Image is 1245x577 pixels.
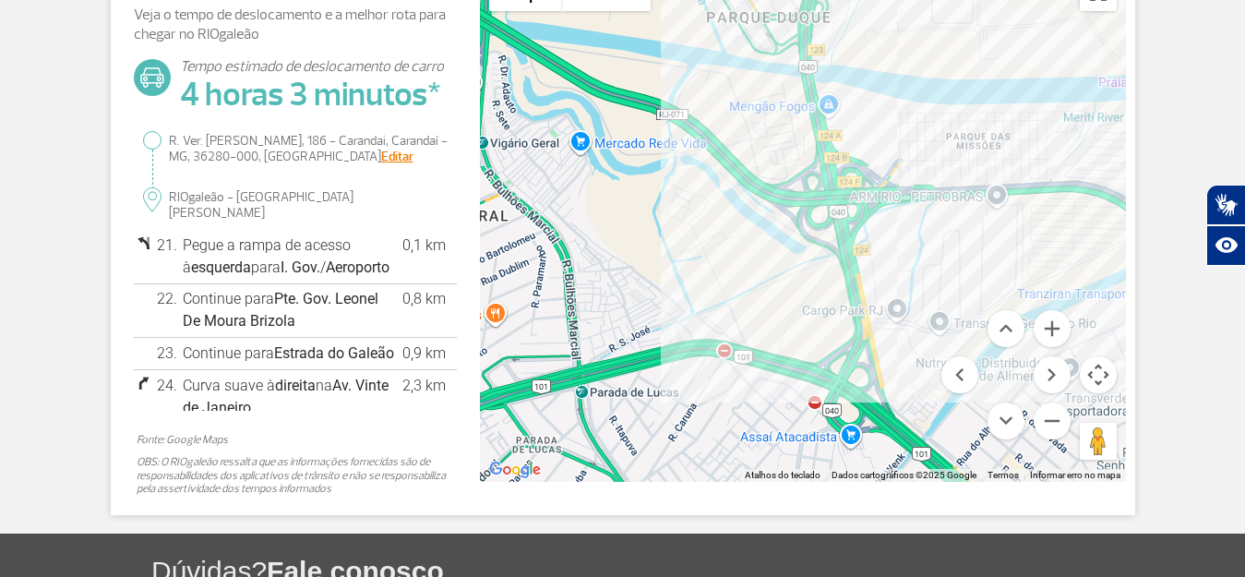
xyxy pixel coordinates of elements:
td: Curva suave à na [180,369,400,424]
a: Editar [381,149,413,164]
b: Aeroporto [326,258,389,276]
div: 0,9 km [402,343,454,365]
img: Google [485,458,545,482]
a: Termos [988,470,1019,480]
p: Veja o tempo de deslocamento e a melhor rota para chegar no RIOgaleão [134,6,457,44]
b: esquerda [191,258,251,276]
td: 23. [154,338,180,370]
p: R. Ver. [PERSON_NAME], 186 - Carandai, Carandaí - MG, 36280-000, [GEOGRAPHIC_DATA] [143,131,448,165]
b: Pte. Gov. Leonel De Moura Brizola [183,290,378,330]
p: RIOgaleão - [GEOGRAPHIC_DATA][PERSON_NAME] [143,187,448,222]
td: Pegue a rampa de acesso à para / [180,230,400,284]
b: Estrada do Galeão [274,344,394,362]
p: 4 horas 3 minutos* [180,75,444,114]
button: Mover para a direita [1034,356,1071,393]
button: Mover para baixo [988,403,1024,439]
button: Controles da câmera no mapa [1080,356,1117,393]
p: Tempo estimado de deslocamento de carro [180,59,444,75]
p: OBS: O RIOgaleão ressalta que as informações fornecidas são de responsabilidades dos aplicativos ... [137,456,454,496]
button: Abrir tradutor de língua de sinais. [1206,185,1245,225]
button: Abrir recursos assistivos. [1206,225,1245,266]
td: Continue para [180,338,400,370]
b: I. Gov. [281,258,320,276]
div: 0,1 km [402,234,454,257]
td: 22. [154,283,180,338]
td: 24. [154,369,180,424]
button: Aumentar o zoom [1034,310,1071,347]
div: 0,8 km [402,288,454,310]
td: 21. [154,230,180,284]
button: Arraste o Pegman até o mapa para abrir o Street View [1080,423,1117,460]
button: Diminuir o zoom [1034,403,1071,439]
div: 2,3 km [402,375,454,397]
td: Continue para [180,283,400,338]
b: direita [275,377,316,394]
button: Mover para a esquerda [941,356,978,393]
button: Mover para cima [988,310,1024,347]
div: Plugin de acessibilidade da Hand Talk. [1206,185,1245,266]
a: Abrir esta área no Google Maps (abre uma nova janela) [485,458,545,482]
p: Fonte: Google Maps [137,434,454,447]
button: Atalhos do teclado [745,469,820,482]
a: Informar erro no mapa [1030,470,1120,480]
span: Dados cartográficos ©2025 Google [832,470,976,480]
